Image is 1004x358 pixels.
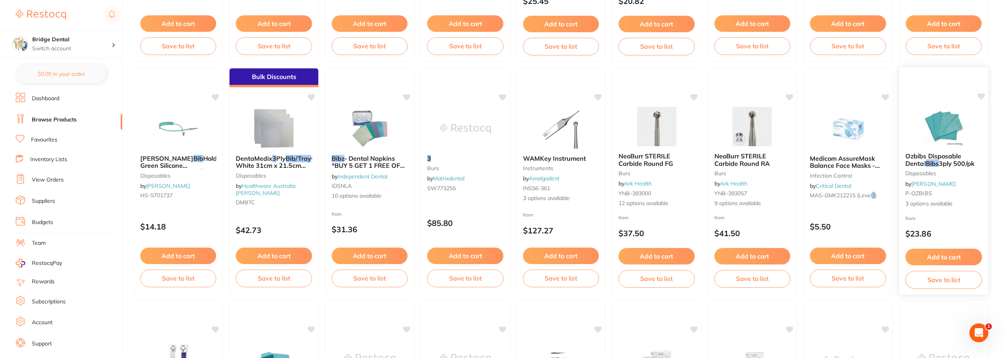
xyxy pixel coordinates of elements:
[523,38,599,55] button: Save to list
[153,109,204,149] img: HENRY SCHEIN Bib Holder Green Silicone Autoclavable Pkt of 3
[236,182,296,196] span: by
[523,195,599,202] span: 3 options available
[905,180,956,187] span: by
[714,215,725,220] span: from
[440,109,491,149] img: 3
[727,107,778,146] img: NeoBurr STERILE Carbide Round RA
[236,226,312,235] p: $42.73
[905,190,932,197] span: P-OZBIBS
[905,271,982,288] button: Save to list
[32,197,55,205] a: Suppliers
[938,159,974,167] span: 3ply 500/pk
[905,229,982,238] p: $23.86
[905,249,982,266] button: Add to cart
[810,192,872,199] span: MAS-GMK212215 (Level
[619,152,694,167] b: NeoBurr STERILE Carbide Round FG
[30,156,67,163] a: Inventory Lists
[810,182,851,189] span: by
[332,182,352,189] span: IDSNLA
[427,270,503,287] button: Save to list
[872,192,875,199] em: 3
[16,6,66,24] a: Restocq Logo
[236,182,296,196] a: Healthware Australia [PERSON_NAME]
[332,192,407,200] span: 10 options available
[523,270,599,287] button: Save to list
[714,229,790,238] p: $41.50
[925,159,938,167] em: Bibs
[714,248,790,264] button: Add to cart
[810,173,886,179] small: infection control
[32,95,59,103] a: Dashboard
[822,109,874,149] img: Medicom AssureMask Balance Face Masks - Level 3 (50 per box)
[332,37,407,55] button: Save to list
[32,45,112,53] p: Switch account
[830,169,866,177] span: (50 per box)
[16,64,106,83] button: $0.00 in your order
[236,154,272,162] span: DentaMedix
[140,154,223,177] span: Holder Green Silicone Autoclavable Pkt of
[32,298,66,306] a: Subscriptions
[523,155,599,162] b: WAMKey Instrument
[906,37,982,55] button: Save to list
[810,248,886,264] button: Add to cart
[523,154,586,162] span: WAMKey Instrument
[826,169,830,177] em: 3
[199,169,203,177] em: 3
[236,37,312,55] button: Save to list
[905,170,982,176] small: disposables
[338,173,387,180] a: Independent Dental
[32,340,52,348] a: Support
[875,192,877,199] span: )
[619,229,694,238] p: $37.50
[140,192,173,199] span: HS-5701737
[427,154,431,162] em: 3
[905,215,916,221] span: from
[906,15,982,32] button: Add to cart
[714,152,770,167] span: NeoBurr STERILE Carbide Round RA
[236,248,312,264] button: Add to cart
[193,154,203,162] em: Bib
[714,200,790,207] span: 9 options available
[236,154,328,177] span: Cover White 31cm x 21.5cm 1200/[GEOGRAPHIC_DATA]
[619,170,694,176] small: burs
[918,106,969,146] img: Ozbibs Disposable Dental Bibs 3ply 500/pk
[624,180,652,187] a: Ark Health
[810,270,886,287] button: Save to list
[32,176,64,184] a: View Orders
[140,154,193,162] span: [PERSON_NAME]
[16,259,62,268] a: RestocqPay
[140,222,216,231] p: $14.18
[32,36,112,44] h4: Bridge Dental
[332,248,407,264] button: Add to cart
[810,154,880,177] span: Medicom AssureMask Balance Face Masks - Level
[32,239,46,247] a: Team
[140,248,216,264] button: Add to cart
[810,15,886,32] button: Add to cart
[810,155,886,169] b: Medicom AssureMask Balance Face Masks - Level 3 (50 per box)
[714,170,790,176] small: burs
[523,226,599,235] p: $127.27
[236,199,255,206] span: DMBTC
[720,180,747,187] a: Ark Health
[714,180,747,187] span: by
[427,165,503,171] small: burs
[140,37,216,55] button: Save to list
[619,152,673,167] span: NeoBurr STERILE Carbide Round FG
[272,154,276,162] em: 3
[236,173,312,179] small: Disposables
[32,218,53,226] a: Budgets
[523,212,533,218] span: from
[332,173,387,180] span: by
[911,180,956,187] a: [PERSON_NAME]
[332,154,344,162] em: Bibz
[714,37,790,55] button: Save to list
[619,270,694,287] button: Save to list
[16,10,66,20] img: Restocq Logo
[905,200,982,207] span: 3 options available
[986,323,992,330] span: 1
[714,270,790,287] button: Save to list
[140,173,216,179] small: disposables
[276,154,286,162] span: Ply
[427,185,456,192] span: SW773255
[523,248,599,264] button: Add to cart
